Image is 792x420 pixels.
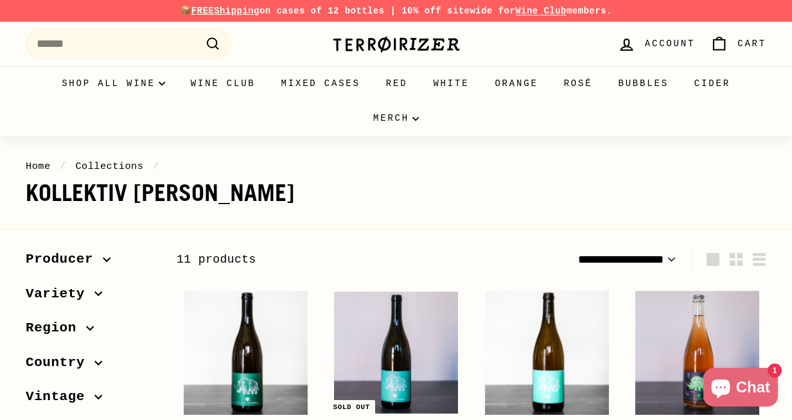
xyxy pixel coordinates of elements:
span: Cart [737,37,766,51]
div: Sold Out [328,400,375,415]
button: Variety [26,280,156,315]
a: Account [610,25,703,63]
span: Vintage [26,386,94,408]
summary: Shop all wine [49,66,178,101]
span: / [150,161,163,172]
a: Wine Club [178,66,268,101]
strong: FREE [191,6,214,16]
span: Variety [26,283,94,305]
a: Home [26,161,51,172]
a: Rosé [551,66,606,101]
button: Producer [26,245,156,280]
span: Region [26,317,86,339]
span: Account [645,37,695,51]
a: White [420,66,482,101]
button: Region [26,314,156,349]
span: Producer [26,249,103,270]
a: Mixed Cases [268,66,373,101]
a: Orange [482,66,550,101]
a: Cider [682,66,743,101]
div: 11 products [177,250,471,269]
a: Red [373,66,421,101]
span: Country [26,352,94,374]
nav: breadcrumbs [26,159,766,174]
button: Vintage [26,383,156,417]
a: Bubbles [605,66,681,101]
span: Shipping [214,6,260,16]
a: Collections [75,161,143,172]
a: Cart [703,25,774,63]
span: / [57,161,69,172]
button: Country [26,349,156,383]
a: Wine Club [515,6,567,16]
inbox-online-store-chat: Shopify online store chat [700,368,782,410]
h1: Kollektiv [PERSON_NAME] [26,180,766,206]
summary: Merch [360,101,432,136]
p: 📦 on cases of 12 bottles | 10% off sitewide for members. [26,4,766,18]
